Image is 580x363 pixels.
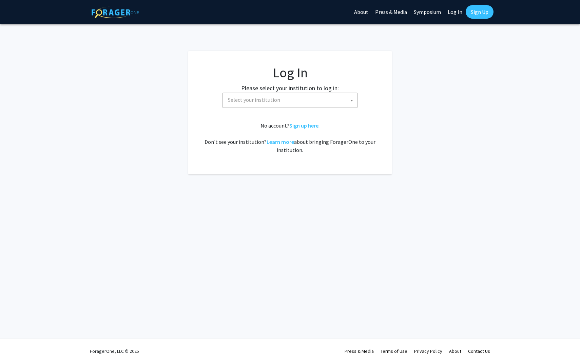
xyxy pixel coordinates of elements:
[267,138,294,145] a: Learn more about bringing ForagerOne to your institution
[414,348,442,354] a: Privacy Policy
[468,348,490,354] a: Contact Us
[90,339,139,363] div: ForagerOne, LLC © 2025
[289,122,318,129] a: Sign up here
[202,64,378,81] h1: Log In
[345,348,374,354] a: Press & Media
[202,121,378,154] div: No account? . Don't see your institution? about bringing ForagerOne to your institution.
[92,6,139,18] img: ForagerOne Logo
[222,93,358,108] span: Select your institution
[449,348,461,354] a: About
[381,348,407,354] a: Terms of Use
[228,96,280,103] span: Select your institution
[225,93,357,107] span: Select your institution
[466,5,494,19] a: Sign Up
[241,83,339,93] label: Please select your institution to log in:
